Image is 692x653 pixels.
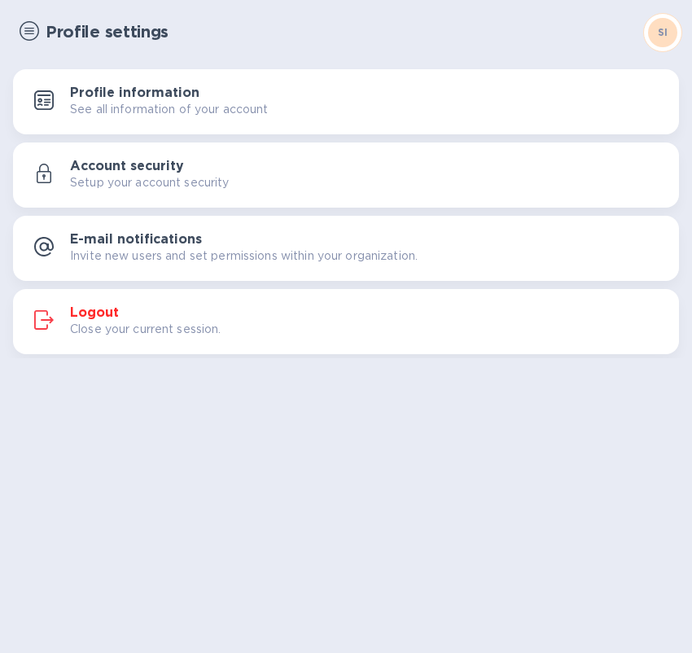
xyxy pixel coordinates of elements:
[13,216,679,281] button: E-mail notificationsInvite new users and set permissions within your organization.
[13,69,679,134] button: Profile informationSee all information of your account
[70,321,221,338] p: Close your current session.
[70,85,199,101] h3: Profile information
[70,159,184,174] h3: Account security
[46,23,633,42] h1: Profile settings
[13,142,679,208] button: Account securitySetup your account security
[70,305,119,321] h3: Logout
[70,101,269,118] p: See all information of your account
[70,174,230,191] p: Setup your account security
[327,26,692,653] iframe: Chat Widget
[13,289,679,354] button: LogoutClose your current session.
[70,248,418,265] p: Invite new users and set permissions within your organization.
[70,232,202,248] h3: E-mail notifications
